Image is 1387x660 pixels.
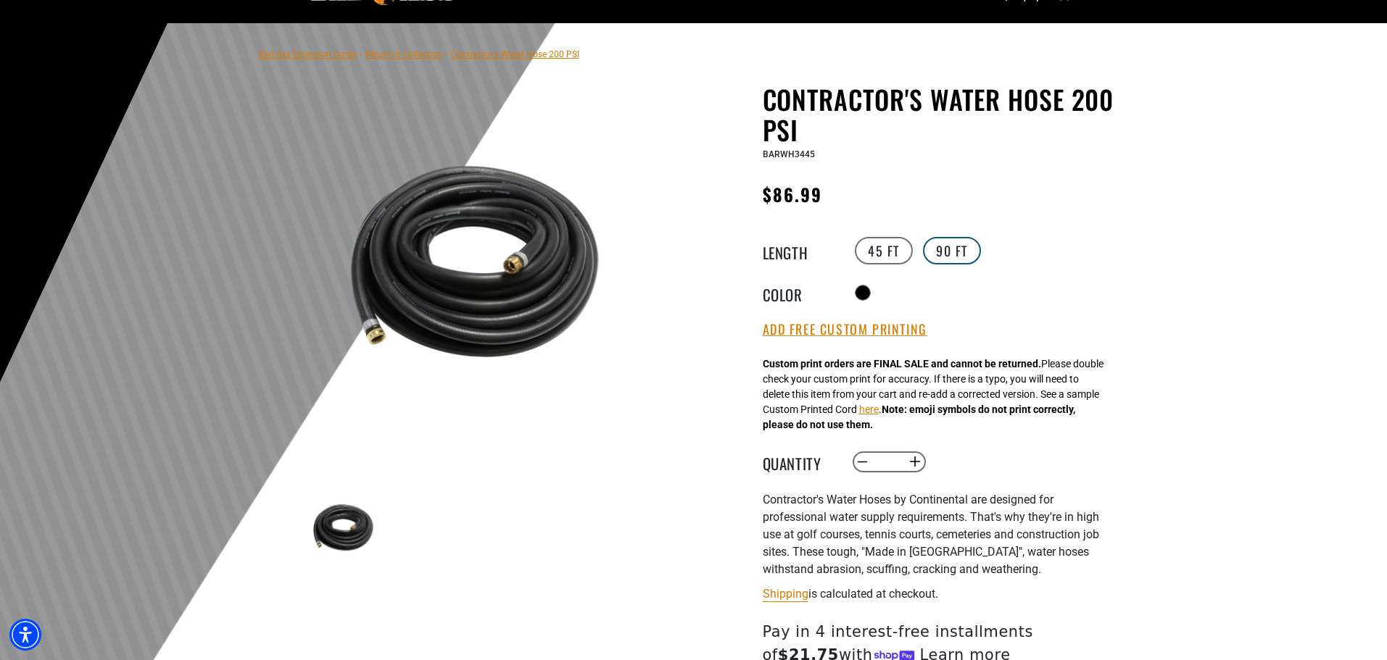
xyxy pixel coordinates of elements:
strong: Custom print orders are FINAL SALE and cannot be returned. [763,358,1041,369]
button: here [859,402,879,417]
span: BARWH3445 [763,149,815,159]
span: › [445,49,448,59]
label: 90 FT [923,237,981,264]
a: Return to Collection [365,49,442,59]
h1: Contractor's Water Hose 200 PSI [763,84,1118,145]
div: is calculated at checkout. [763,584,1118,603]
span: › [360,49,363,59]
label: 45 FT [855,237,913,264]
div: Accessibility Menu [9,619,41,651]
div: Please double check your custom print for accuracy. If there is a typo, you will need to delete t... [763,356,1104,433]
label: Quantity [763,452,835,471]
legend: Length [763,241,835,260]
p: Contractor's Water Hoses by Continental are designed for professional water supply requirements. ... [763,491,1118,578]
nav: breadcrumbs [259,45,579,62]
strong: Note: emoji symbols do not print correctly, please do not use them. [763,404,1075,430]
a: Shipping [763,587,808,601]
button: Add Free Custom Printing [763,322,927,338]
img: black [302,87,651,436]
span: $86.99 [763,181,822,207]
span: Contractor's Water Hose 200 PSI [451,49,579,59]
a: Bad Ass Extension Cords [259,49,357,59]
img: black [302,485,386,569]
legend: Color [763,283,835,302]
